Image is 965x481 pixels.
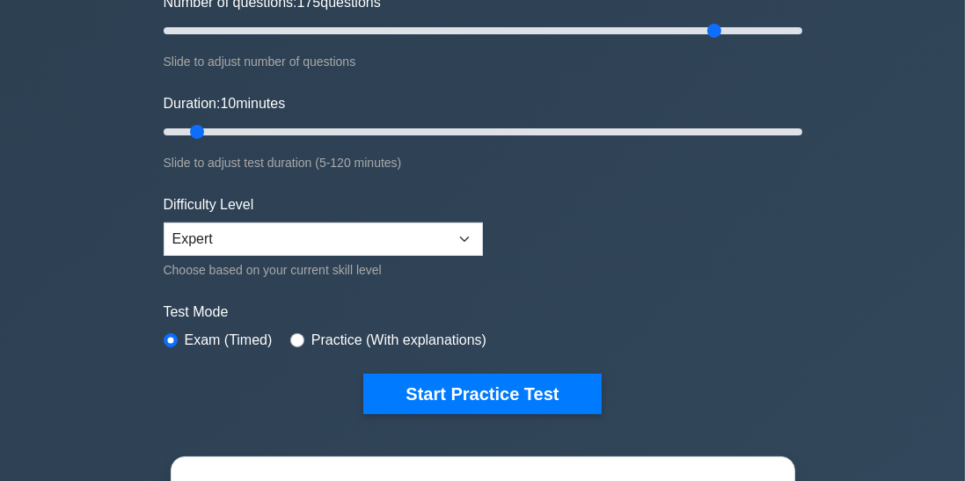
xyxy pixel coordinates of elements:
[164,152,802,173] div: Slide to adjust test duration (5-120 minutes)
[311,330,486,351] label: Practice (With explanations)
[185,330,273,351] label: Exam (Timed)
[220,96,236,111] span: 10
[164,302,802,323] label: Test Mode
[363,374,601,414] button: Start Practice Test
[164,194,254,215] label: Difficulty Level
[164,93,286,114] label: Duration: minutes
[164,51,802,72] div: Slide to adjust number of questions
[164,259,483,281] div: Choose based on your current skill level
